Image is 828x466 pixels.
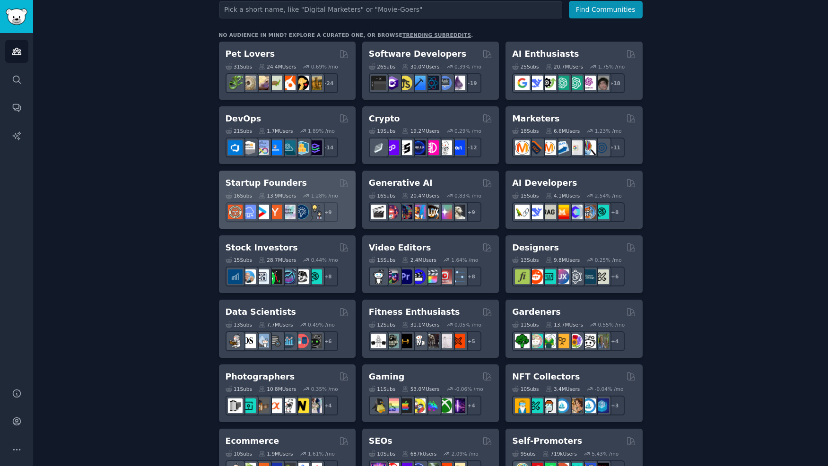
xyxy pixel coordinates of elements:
div: 10 Sub s [369,450,395,457]
img: GummySearch logo [6,9,27,25]
img: indiehackers [281,205,296,219]
img: AskMarketing [541,140,556,155]
img: GoogleGeminiAI [515,76,530,90]
img: platformengineering [281,140,296,155]
img: MachineLearning [228,334,243,348]
img: analytics [281,334,296,348]
img: fitness30plus [424,334,439,348]
h2: Stock Investors [226,242,298,254]
img: physicaltherapy [437,334,452,348]
img: macgaming [398,398,412,413]
img: ethstaker [398,140,412,155]
h2: Marketers [512,113,559,125]
div: 2.54 % /mo [595,192,622,199]
div: No audience in mind? Explore a curated one, or browse . [219,32,473,38]
input: Pick a short name, like "Digital Marketers" or "Movie-Goers" [219,1,562,18]
h2: Ecommerce [226,435,279,447]
div: + 8 [605,202,625,222]
img: AskComputerScience [437,76,452,90]
img: dataengineering [268,334,282,348]
h2: Data Scientists [226,306,296,318]
img: content_marketing [515,140,530,155]
img: gamers [424,398,439,413]
img: DevOpsLinks [268,140,282,155]
div: 12 Sub s [369,321,395,328]
img: UXDesign [555,269,569,284]
img: WeddingPhotography [307,398,322,413]
div: 15 Sub s [512,192,539,199]
img: UrbanGardening [581,334,596,348]
h2: Photographers [226,371,295,383]
img: SavageGarden [541,334,556,348]
img: defi_ [451,140,465,155]
div: + 11 [605,138,625,157]
div: 1.75 % /mo [598,63,625,70]
img: starryai [437,205,452,219]
img: software [371,76,386,90]
img: premiere [398,269,412,284]
div: 0.55 % /mo [598,321,625,328]
img: statistics [254,334,269,348]
div: 2.4M Users [402,257,436,263]
img: Trading [268,269,282,284]
div: 9.8M Users [546,257,580,263]
div: + 4 [318,396,338,415]
img: PetAdvice [294,76,309,90]
img: iOSProgramming [411,76,426,90]
div: + 14 [318,138,338,157]
img: dalle2 [384,205,399,219]
div: 1.64 % /mo [451,257,478,263]
div: 0.69 % /mo [311,63,338,70]
img: GymMotivation [384,334,399,348]
img: herpetology [228,76,243,90]
div: + 8 [318,267,338,286]
h2: NFT Collectors [512,371,580,383]
img: AnalogCommunity [254,398,269,413]
div: 13 Sub s [512,257,539,263]
div: 3.4M Users [546,386,580,392]
div: 0.35 % /mo [311,386,338,392]
img: workout [398,334,412,348]
img: startup [254,205,269,219]
div: 2.09 % /mo [452,450,479,457]
h2: AI Developers [512,177,577,189]
div: 5.43 % /mo [592,450,619,457]
img: TwitchStreaming [451,398,465,413]
div: 31.1M Users [402,321,439,328]
img: Nikon [294,398,309,413]
h2: Gardeners [512,306,561,318]
div: 31 Sub s [226,63,252,70]
img: DreamBooth [451,205,465,219]
img: FluxAI [424,205,439,219]
img: GardeningUK [555,334,569,348]
img: azuredevops [228,140,243,155]
div: 11 Sub s [512,321,539,328]
img: bigseo [528,140,543,155]
div: 0.25 % /mo [595,257,622,263]
div: 16 Sub s [369,192,395,199]
img: vegetablegardening [515,334,530,348]
img: EntrepreneurRideAlong [228,205,243,219]
img: SonyAlpha [268,398,282,413]
div: + 8 [462,267,481,286]
a: trending subreddits [402,32,471,38]
h2: SEOs [369,435,392,447]
img: ValueInvesting [241,269,256,284]
img: succulents [528,334,543,348]
div: 1.7M Users [259,128,293,134]
div: 15 Sub s [226,257,252,263]
div: 0.29 % /mo [454,128,481,134]
img: datascience [241,334,256,348]
div: 10.8M Users [259,386,296,392]
h2: Fitness Enthusiasts [369,306,460,318]
img: NFTExchange [515,398,530,413]
img: datasets [294,334,309,348]
img: postproduction [451,269,465,284]
img: cockatiel [281,76,296,90]
img: AWS_Certified_Experts [241,140,256,155]
img: 0xPolygon [384,140,399,155]
img: logodesign [528,269,543,284]
div: 21 Sub s [226,128,252,134]
img: AIDevelopersSociety [594,205,609,219]
img: dogbreed [307,76,322,90]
